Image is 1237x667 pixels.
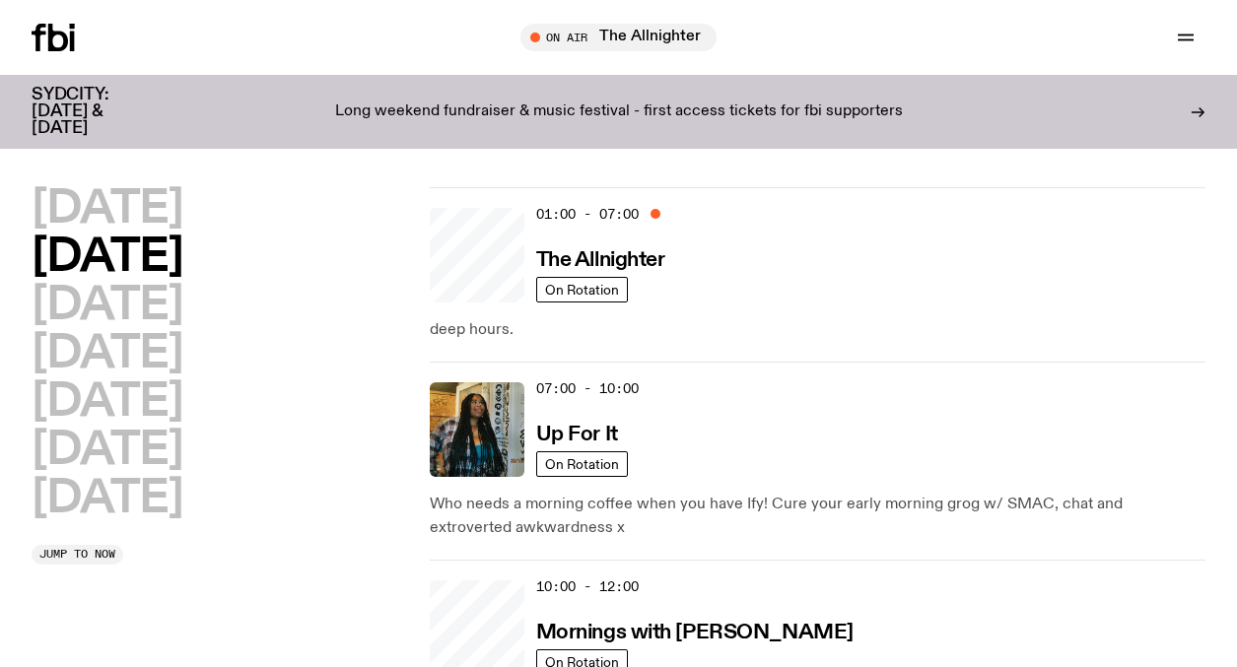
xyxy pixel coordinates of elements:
a: Up For It [536,421,618,445]
button: [DATE] [32,429,182,473]
a: The Allnighter [536,246,665,271]
h3: Up For It [536,425,618,445]
button: [DATE] [32,477,182,521]
button: [DATE] [32,332,182,376]
span: 07:00 - 10:00 [536,379,639,398]
span: Jump to now [39,549,115,560]
button: [DATE] [32,235,182,280]
span: On Rotation [545,456,619,471]
span: On Rotation [545,282,619,297]
button: [DATE] [32,284,182,328]
a: On Rotation [536,277,628,302]
a: On Rotation [536,451,628,477]
h3: Mornings with [PERSON_NAME] [536,623,854,643]
p: Long weekend fundraiser & music festival - first access tickets for fbi supporters [335,103,903,121]
button: Jump to now [32,545,123,565]
button: [DATE] [32,187,182,232]
h3: SYDCITY: [DATE] & [DATE] [32,87,158,137]
p: deep hours. [430,318,1205,342]
a: Mornings with [PERSON_NAME] [536,619,854,643]
button: [DATE] [32,380,182,425]
h3: The Allnighter [536,250,665,271]
span: 01:00 - 07:00 [536,205,639,224]
span: 10:00 - 12:00 [536,577,639,596]
button: On AirThe Allnighter [520,24,717,51]
p: Who needs a morning coffee when you have Ify! Cure your early morning grog w/ SMAC, chat and extr... [430,493,1205,540]
img: Ify - a Brown Skin girl with black braided twists, looking up to the side with her tongue stickin... [430,382,524,477]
